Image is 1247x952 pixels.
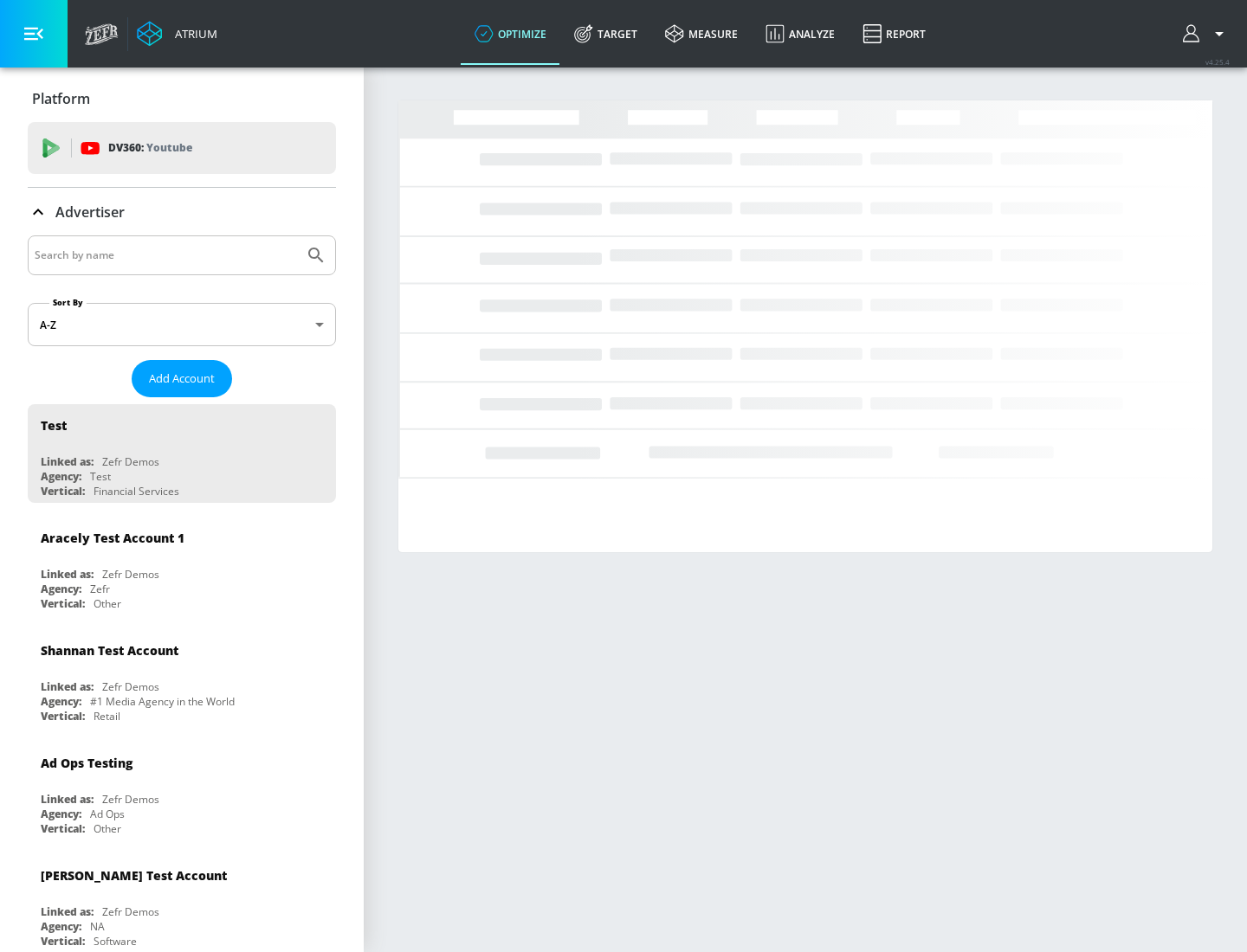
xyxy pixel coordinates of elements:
[41,484,85,499] div: Vertical:
[90,919,105,934] div: NA
[168,26,217,42] div: Atrium
[41,567,94,582] div: Linked as:
[752,3,849,65] a: Analyze
[41,904,94,919] div: Linked as:
[55,203,125,222] p: Advertiser
[41,469,81,484] div: Agency:
[28,74,336,123] div: Platform
[94,709,120,724] div: Retail
[41,867,227,884] div: [PERSON_NAME] Test Account
[146,138,192,157] p: Youtube
[41,530,184,546] div: Aracely Test Account 1
[41,596,85,611] div: Vertical:
[28,404,336,503] div: TestLinked as:Zefr DemosAgency:TestVertical:Financial Services
[149,369,215,389] span: Add Account
[41,934,85,949] div: Vertical:
[1205,57,1230,67] span: v 4.25.4
[41,821,85,836] div: Vertical:
[28,517,336,615] div: Aracely Test Account 1Linked as:Zefr DemosAgency:ZefrVertical:Other
[28,742,336,840] div: Ad Ops TestingLinked as:Zefr DemosAgency:Ad OpsVertical:Other
[49,297,87,308] label: Sort By
[90,807,125,821] div: Ad Ops
[32,89,90,108] p: Platform
[102,792,159,807] div: Zefr Demos
[102,567,159,582] div: Zefr Demos
[94,596,121,611] div: Other
[28,629,336,728] div: Shannan Test AccountLinked as:Zefr DemosAgency:#1 Media Agency in the WorldVertical:Retail
[28,188,336,236] div: Advertiser
[94,821,121,836] div: Other
[41,919,81,934] div: Agency:
[94,484,179,499] div: Financial Services
[461,3,560,65] a: optimize
[90,469,111,484] div: Test
[849,3,940,65] a: Report
[90,582,110,596] div: Zefr
[41,792,94,807] div: Linked as:
[41,417,67,434] div: Test
[108,138,192,158] p: DV360:
[102,904,159,919] div: Zefr Demos
[41,454,94,469] div: Linked as:
[28,122,336,174] div: DV360: Youtube
[560,3,651,65] a: Target
[41,642,178,659] div: Shannan Test Account
[41,709,85,724] div: Vertical:
[102,679,159,694] div: Zefr Demos
[137,21,217,47] a: Atrium
[90,694,235,709] div: #1 Media Agency in the World
[35,244,297,267] input: Search by name
[94,934,137,949] div: Software
[41,807,81,821] div: Agency:
[41,694,81,709] div: Agency:
[41,582,81,596] div: Agency:
[102,454,159,469] div: Zefr Demos
[651,3,752,65] a: measure
[41,755,132,771] div: Ad Ops Testing
[132,360,232,397] button: Add Account
[28,303,336,346] div: A-Z
[41,679,94,694] div: Linked as:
